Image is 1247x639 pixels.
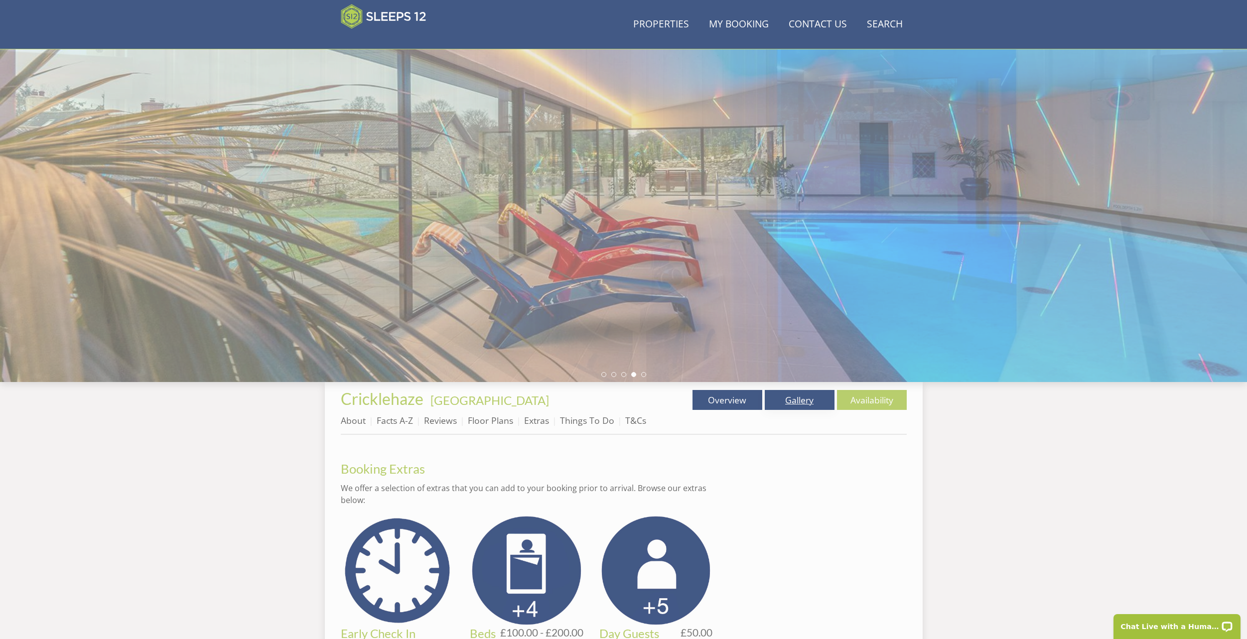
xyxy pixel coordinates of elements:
img: Sleeps 12 [341,4,426,29]
a: Gallery [765,390,834,410]
a: About [341,414,366,426]
a: Search [863,13,907,36]
a: Properties [629,13,693,36]
img: Early Check In [341,514,454,628]
a: Cricklehaze [341,389,426,408]
a: Booking Extras [341,461,425,476]
a: [GEOGRAPHIC_DATA] [430,393,549,407]
a: Reviews [424,414,457,426]
iframe: Customer reviews powered by Trustpilot [336,35,440,43]
a: T&Cs [625,414,646,426]
img: Beds [470,514,583,628]
a: Overview [693,390,762,410]
a: My Booking [705,13,773,36]
p: We offer a selection of extras that you can add to your booking prior to arrival. Browse our extr... [341,482,713,506]
a: Availability [837,390,907,410]
a: Floor Plans [468,414,513,426]
a: Extras [524,414,549,426]
a: Facts A-Z [377,414,413,426]
a: Contact Us [785,13,851,36]
span: Cricklehaze [341,389,423,408]
span: - [426,393,549,407]
a: Things To Do [560,414,614,426]
iframe: LiveChat chat widget [1107,608,1247,639]
img: Day Guests [599,514,713,628]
